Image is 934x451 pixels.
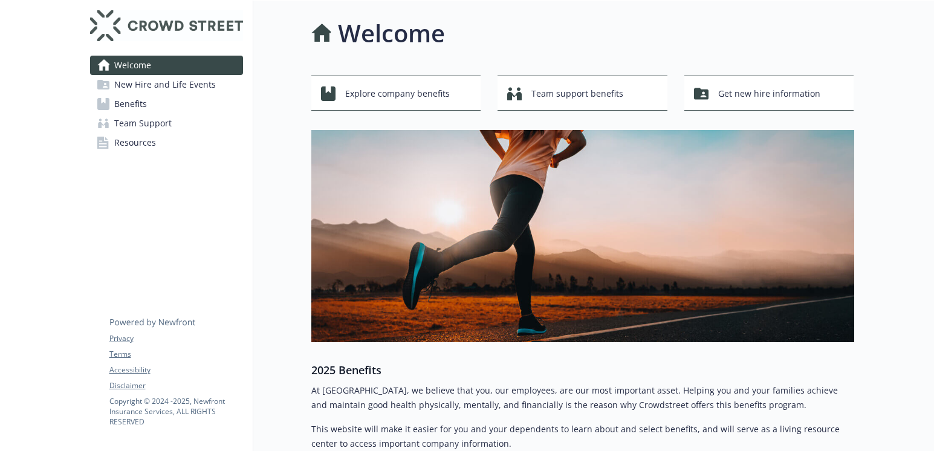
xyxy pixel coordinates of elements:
[718,82,820,105] span: Get new hire information
[311,422,854,451] p: This website will make it easier for you and your dependents to learn about and select benefits, ...
[109,380,242,391] a: Disclaimer
[345,82,450,105] span: Explore company benefits
[90,75,243,94] a: New Hire and Life Events
[114,75,216,94] span: New Hire and Life Events
[338,15,445,51] h1: Welcome
[109,396,242,427] p: Copyright © 2024 - 2025 , Newfront Insurance Services, ALL RIGHTS RESERVED
[684,76,854,111] button: Get new hire information
[90,56,243,75] a: Welcome
[114,94,147,114] span: Benefits
[114,56,151,75] span: Welcome
[109,365,242,375] a: Accessibility
[90,133,243,152] a: Resources
[498,76,667,111] button: Team support benefits
[109,333,242,344] a: Privacy
[311,362,854,378] h3: 2025 Benefits
[109,349,242,360] a: Terms
[531,82,623,105] span: Team support benefits
[311,130,854,342] img: overview page banner
[311,383,854,412] p: At [GEOGRAPHIC_DATA], we believe that you, our employees, are our most important asset. Helping y...
[114,114,172,133] span: Team Support
[114,133,156,152] span: Resources
[90,114,243,133] a: Team Support
[90,94,243,114] a: Benefits
[311,76,481,111] button: Explore company benefits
